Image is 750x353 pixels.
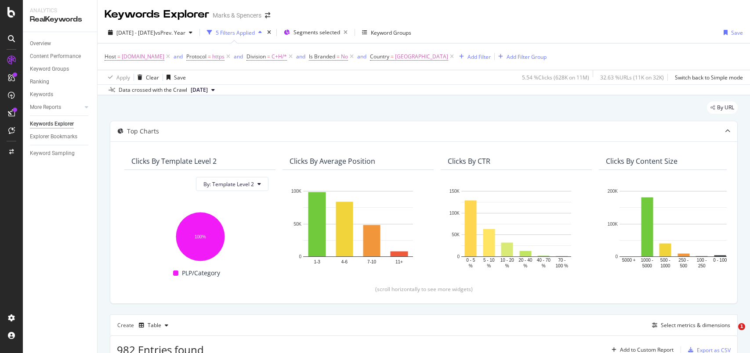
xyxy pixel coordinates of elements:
[30,132,91,141] a: Explorer Bookmarks
[620,347,674,353] div: Add to Custom Report
[698,263,706,268] text: 250
[30,149,75,158] div: Keyword Sampling
[359,25,415,40] button: Keyword Groups
[697,258,707,263] text: 100 -
[449,189,460,194] text: 150K
[30,77,91,86] a: Ranking
[174,53,183,60] div: and
[30,103,82,112] a: More Reports
[642,263,652,268] text: 5000
[660,263,670,268] text: 1000
[182,268,220,278] span: PLP/Category
[341,259,348,264] text: 4-6
[600,74,664,81] div: 32.63 % URLs ( 11K on 32K )
[469,263,473,268] text: %
[234,52,243,61] button: and
[30,103,61,112] div: More Reports
[127,127,159,136] div: Top Charts
[738,323,745,330] span: 1
[174,74,186,81] div: Save
[203,180,254,188] span: By: Template Level 2
[213,11,261,20] div: Marks & Spencers
[467,53,491,61] div: Add Filter
[661,321,730,329] div: Select metrics & dimensions
[186,53,207,60] span: Protocol
[293,29,340,36] span: Segments selected
[105,53,116,60] span: Host
[146,74,159,81] div: Clear
[30,65,91,74] a: Keyword Groups
[448,187,585,269] div: A chart.
[280,25,351,40] button: Segments selected
[122,50,164,63] span: [DOMAIN_NAME]
[717,105,734,110] span: By URL
[457,254,460,259] text: 0
[556,263,568,268] text: 100 %
[391,53,394,60] span: =
[660,258,670,263] text: 500 -
[196,177,268,191] button: By: Template Level 2
[395,50,448,63] span: [GEOGRAPHIC_DATA]
[293,222,301,227] text: 50K
[487,263,491,268] text: %
[452,233,460,238] text: 50K
[116,29,155,36] span: [DATE] - [DATE]
[523,263,527,268] text: %
[208,53,211,60] span: =
[675,74,743,81] div: Switch back to Simple mode
[30,77,49,86] div: Ranking
[537,258,551,263] text: 40 - 70
[713,258,727,263] text: 0 - 100
[615,254,618,259] text: 0
[337,53,340,60] span: =
[522,74,589,81] div: 5.54 % Clicks ( 628K on 11M )
[203,25,265,40] button: 5 Filters Applied
[30,132,77,141] div: Explorer Bookmarks
[131,208,268,262] div: A chart.
[119,86,187,94] div: Data crossed with the Crawl
[309,53,335,60] span: Is Branded
[448,157,490,166] div: Clicks By CTR
[720,323,741,344] iframe: Intercom live chat
[131,157,217,166] div: Clicks By Template Level 2
[134,70,159,84] button: Clear
[558,258,565,263] text: 70 -
[291,189,302,194] text: 100K
[449,211,460,216] text: 100K
[267,53,270,60] span: =
[357,53,366,60] div: and
[507,53,547,61] div: Add Filter Group
[187,85,218,95] button: [DATE]
[707,101,738,114] div: legacy label
[163,70,186,84] button: Save
[30,90,53,99] div: Keywords
[117,53,120,60] span: =
[608,222,618,227] text: 100K
[466,258,475,263] text: 0 - 5
[395,259,403,264] text: 11+
[680,263,687,268] text: 500
[246,53,266,60] span: Division
[117,318,172,332] div: Create
[518,258,533,263] text: 20 - 40
[105,7,209,22] div: Keywords Explorer
[30,119,91,129] a: Keywords Explorer
[174,52,183,61] button: and
[649,320,730,331] button: Select metrics & dimensions
[314,259,320,264] text: 1-3
[30,52,81,61] div: Content Performance
[606,187,743,269] svg: A chart.
[622,258,636,263] text: 5000 +
[212,50,225,63] span: https
[290,187,427,269] svg: A chart.
[500,258,514,263] text: 10 - 20
[116,74,130,81] div: Apply
[30,52,91,61] a: Content Performance
[148,323,161,328] div: Table
[296,53,305,60] div: and
[234,53,243,60] div: and
[30,39,51,48] div: Overview
[30,90,91,99] a: Keywords
[456,51,491,62] button: Add Filter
